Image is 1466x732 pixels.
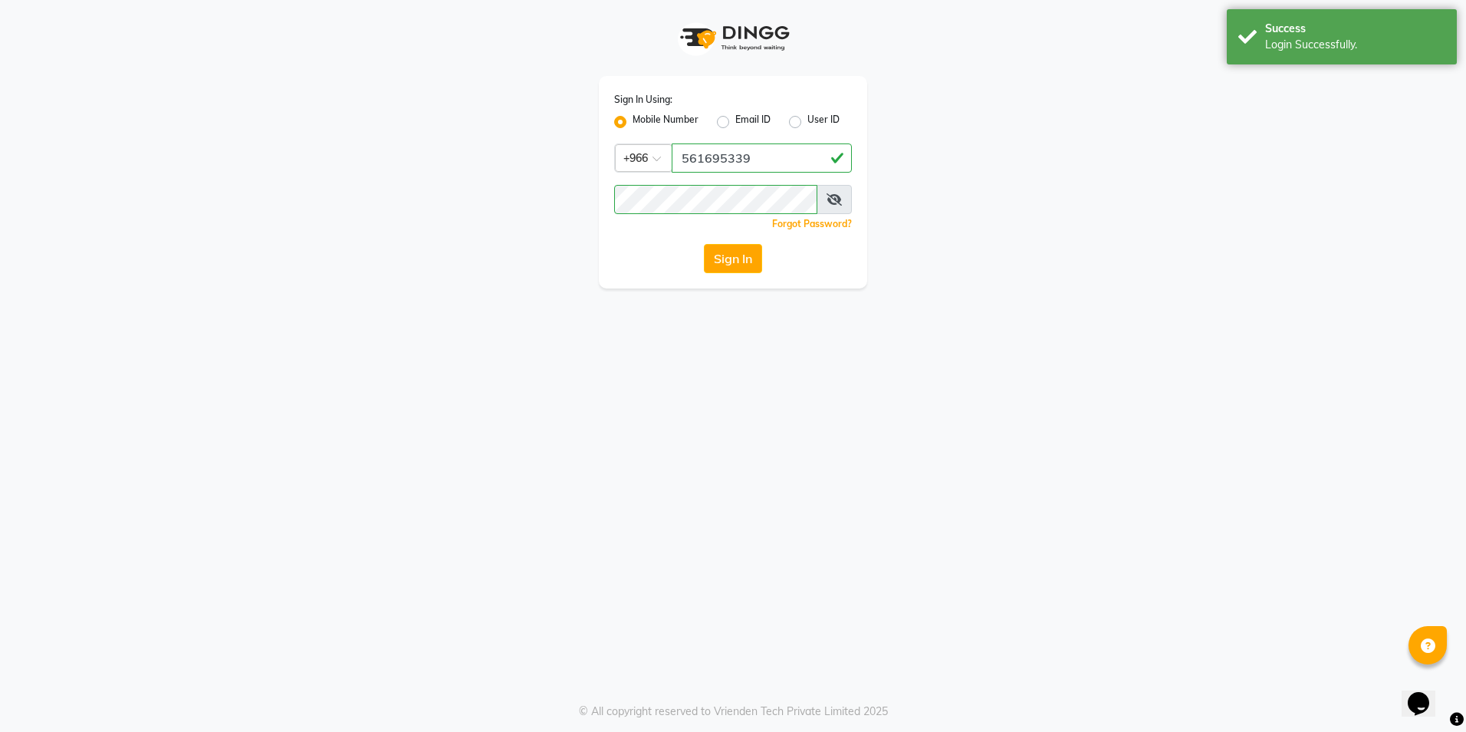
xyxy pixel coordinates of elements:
label: Mobile Number [633,113,698,131]
label: Sign In Using: [614,93,672,107]
a: Forgot Password? [772,218,852,229]
div: Login Successfully. [1265,37,1445,53]
label: User ID [807,113,840,131]
input: Username [672,143,852,173]
img: logo1.svg [672,15,794,61]
label: Email ID [735,113,771,131]
button: Sign In [704,244,762,273]
iframe: chat widget [1402,671,1451,717]
div: Success [1265,21,1445,37]
input: Username [614,185,817,214]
